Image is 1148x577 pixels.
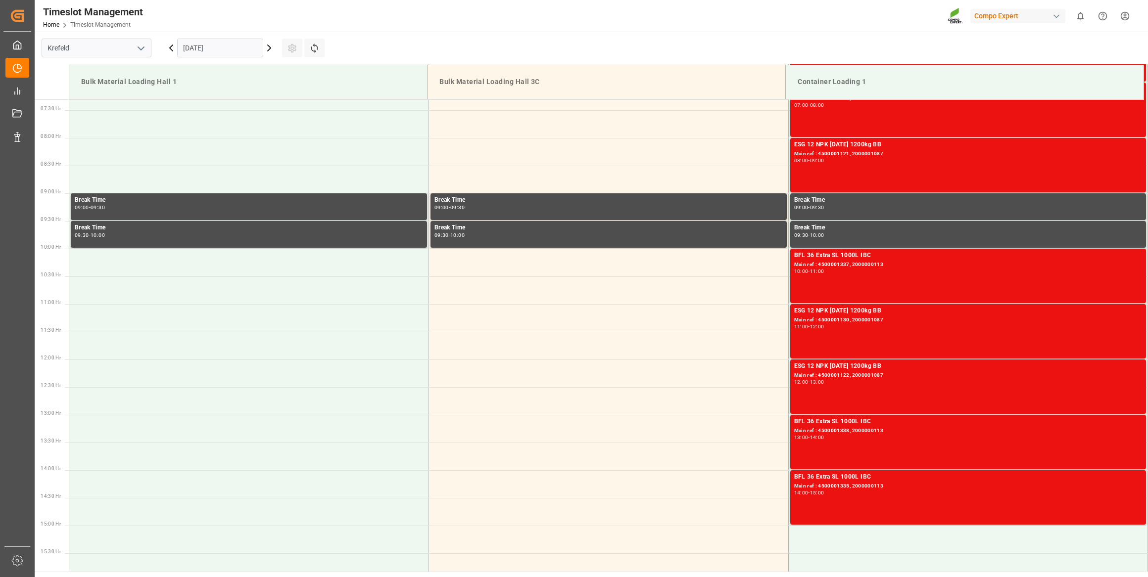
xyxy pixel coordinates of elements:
[810,103,824,107] div: 08:00
[794,205,809,210] div: 09:00
[41,327,61,333] span: 11:30 Hr
[808,158,810,163] div: -
[77,73,419,91] div: Bulk Material Loading Hall 1
[794,361,1143,371] div: ESG 12 NPK [DATE] 1200kg BB
[810,380,824,384] div: 13:00
[41,549,61,554] span: 15:30 Hr
[133,41,148,56] button: open menu
[794,223,1143,233] div: Break Time
[810,233,824,237] div: 10:00
[41,466,61,471] span: 14:00 Hr
[41,300,61,305] span: 11:00 Hr
[794,103,809,107] div: 07:00
[794,472,1143,482] div: BFL 36 Extra SL 1000L IBC
[808,324,810,329] div: -
[794,435,809,440] div: 13:00
[434,205,449,210] div: 09:00
[449,205,450,210] div: -
[810,158,824,163] div: 09:00
[1092,5,1114,27] button: Help Center
[89,205,91,210] div: -
[948,7,963,25] img: Screenshot%202023-09-29%20at%2010.02.21.png_1712312052.png
[449,233,450,237] div: -
[41,493,61,499] span: 14:30 Hr
[75,223,423,233] div: Break Time
[91,233,105,237] div: 10:00
[42,39,151,57] input: Type to search/select
[91,205,105,210] div: 09:30
[808,380,810,384] div: -
[794,140,1143,150] div: ESG 12 NPK [DATE] 1200kg BB
[810,435,824,440] div: 14:00
[41,244,61,250] span: 10:00 Hr
[794,490,809,495] div: 14:00
[43,4,143,19] div: Timeslot Management
[810,324,824,329] div: 12:00
[41,133,61,139] span: 08:00 Hr
[41,383,61,388] span: 12:30 Hr
[41,355,61,360] span: 12:00 Hr
[435,73,777,91] div: Bulk Material Loading Hall 3C
[43,21,59,28] a: Home
[75,195,423,205] div: Break Time
[41,410,61,416] span: 13:00 Hr
[794,482,1143,490] div: Main ref : 4500001335, 2000000113
[41,161,61,167] span: 08:30 Hr
[75,205,89,210] div: 09:00
[794,195,1143,205] div: Break Time
[808,103,810,107] div: -
[970,9,1065,23] div: Compo Expert
[41,438,61,444] span: 13:30 Hr
[41,189,61,194] span: 09:00 Hr
[794,380,809,384] div: 12:00
[808,490,810,495] div: -
[89,233,91,237] div: -
[794,306,1143,316] div: ESG 12 NPK [DATE] 1200kg BB
[434,233,449,237] div: 09:30
[808,269,810,273] div: -
[794,158,809,163] div: 08:00
[177,39,263,57] input: DD.MM.YYYY
[794,233,809,237] div: 09:30
[41,217,61,222] span: 09:30 Hr
[794,269,809,273] div: 10:00
[810,269,824,273] div: 11:00
[810,490,824,495] div: 15:00
[808,435,810,440] div: -
[794,150,1143,158] div: Main ref : 4500001121, 2000001087
[794,73,1136,91] div: Container Loading 1
[41,272,61,277] span: 10:30 Hr
[970,6,1069,25] button: Compo Expert
[434,195,783,205] div: Break Time
[794,251,1143,261] div: BFL 36 Extra SL 1000L IBC
[450,205,465,210] div: 09:30
[810,205,824,210] div: 09:30
[794,316,1143,324] div: Main ref : 4500001130, 2000001087
[794,427,1143,435] div: Main ref : 4500001338, 2000000113
[794,324,809,329] div: 11:00
[1069,5,1092,27] button: show 0 new notifications
[75,233,89,237] div: 09:30
[794,261,1143,269] div: Main ref : 4500001337, 2000000113
[808,205,810,210] div: -
[794,371,1143,380] div: Main ref : 4500001122, 2000001087
[450,233,465,237] div: 10:00
[434,223,783,233] div: Break Time
[41,521,61,527] span: 15:00 Hr
[794,417,1143,427] div: BFL 36 Extra SL 1000L IBC
[41,106,61,111] span: 07:30 Hr
[808,233,810,237] div: -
